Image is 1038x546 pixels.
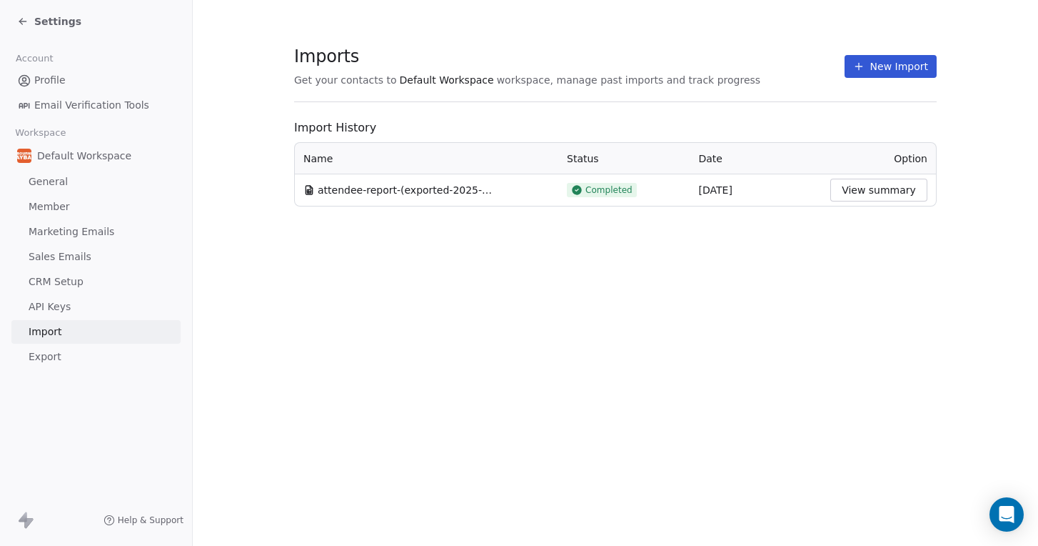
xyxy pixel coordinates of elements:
[11,295,181,319] a: API Keys
[894,153,927,164] span: Option
[585,184,633,196] span: Completed
[303,152,333,166] span: Name
[400,73,494,87] span: Default Workspace
[699,183,814,197] div: [DATE]
[830,179,927,202] button: View summary
[294,73,397,87] span: Get your contacts to
[294,46,760,67] span: Imports
[29,299,71,314] span: API Keys
[9,122,72,144] span: Workspace
[29,199,70,214] span: Member
[318,183,496,197] span: attendee-report-(exported-2025-08-13@00.51.45).csv
[29,224,114,239] span: Marketing Emails
[34,14,81,29] span: Settings
[9,48,59,69] span: Account
[497,73,760,87] span: workspace, manage past imports and track progress
[11,320,181,344] a: Import
[11,69,181,92] a: Profile
[118,515,183,526] span: Help & Support
[11,94,181,117] a: Email Verification Tools
[567,153,599,164] span: Status
[17,149,31,163] img: melbourne-playback-logo-reversed%20med.jpg
[11,245,181,269] a: Sales Emails
[17,14,81,29] a: Settings
[29,174,68,189] span: General
[29,324,61,339] span: Import
[29,249,91,264] span: Sales Emails
[11,170,181,194] a: General
[37,149,131,163] span: Default Workspace
[34,98,149,113] span: Email Verification Tools
[11,195,181,219] a: Member
[845,55,937,78] button: New Import
[34,73,66,88] span: Profile
[29,349,61,364] span: Export
[11,220,181,244] a: Marketing Emails
[294,119,937,136] span: Import History
[11,270,181,294] a: CRM Setup
[11,345,181,369] a: Export
[29,274,84,289] span: CRM Setup
[104,515,183,526] a: Help & Support
[699,153,722,164] span: Date
[989,497,1024,532] div: Open Intercom Messenger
